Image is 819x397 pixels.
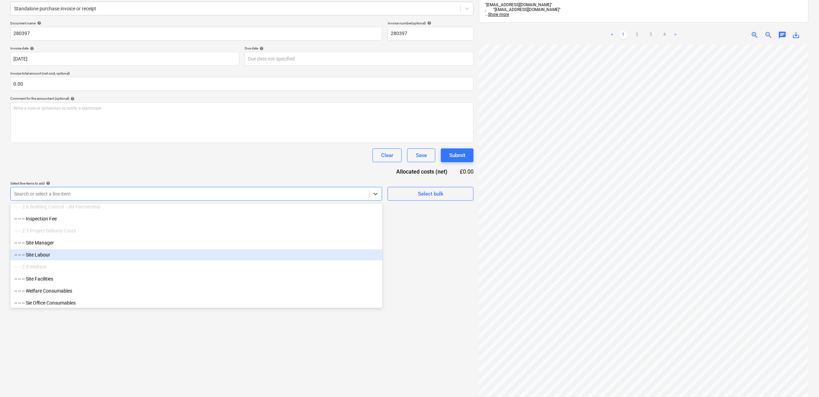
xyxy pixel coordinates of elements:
a: Page 1 is your current page [619,31,628,39]
div: Allocated costs (net) [384,168,458,176]
div: Select bulk [418,189,443,198]
span: "[EMAIL_ADDRESS][DOMAIN_NAME]" [485,2,803,12]
span: Show more [488,12,509,17]
div: Select line-items to add [10,181,382,186]
div: -- -- -- Inspection Fee [10,213,383,224]
div: Due date [245,46,474,51]
div: -- -- 2.7 Project Delivery Costs [10,225,383,236]
div: Save [416,151,427,160]
span: help [258,46,264,51]
p: Invoice total amount (net cost, optional) [10,71,474,77]
span: ... [485,12,509,17]
input: Document name [10,27,382,41]
input: Invoice number [388,27,474,41]
div: -- -- 2.6 Building Control - JM Partnership [10,201,383,212]
button: Select bulk [388,187,474,201]
div: -- -- -- Site Manager [10,238,383,249]
div: -- -- -- Sie Office Consumables [10,298,383,309]
a: Next page [672,31,680,39]
div: £0.00 [459,168,474,176]
button: Save [407,148,435,162]
a: Page 4 [661,31,669,39]
span: help [426,21,431,25]
div: -- -- -- Site Facilities [10,274,383,285]
input: Invoice total amount (net cost, optional) [10,77,474,91]
span: save_alt [792,31,800,39]
a: Previous page [608,31,617,39]
span: help [69,97,75,101]
div: -- -- -- Welfare Consumables [10,286,383,297]
span: help [45,181,50,185]
span: chat [778,31,787,39]
div: Invoice date [10,46,239,51]
div: Invoice number (optional) [388,21,474,25]
a: Page 3 [647,31,655,39]
div: , "[EMAIL_ADDRESS][DOMAIN_NAME]" [485,7,803,12]
div: Clear [381,151,393,160]
div: -- -- 2.8 Welfare [10,262,383,273]
input: Invoice date not specified [10,52,239,66]
a: Page 2 [633,31,641,39]
div: Document name [10,21,382,25]
span: zoom_out [765,31,773,39]
span: help [29,46,34,51]
span: help [36,21,41,25]
div: Comment for the accountant (optional) [10,96,474,101]
span: zoom_in [751,31,759,39]
button: Submit [441,148,474,162]
div: Submit [449,151,465,160]
input: Due date not specified [245,52,474,66]
div: -- -- -- Site Labour [10,250,383,261]
button: Clear [373,148,402,162]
